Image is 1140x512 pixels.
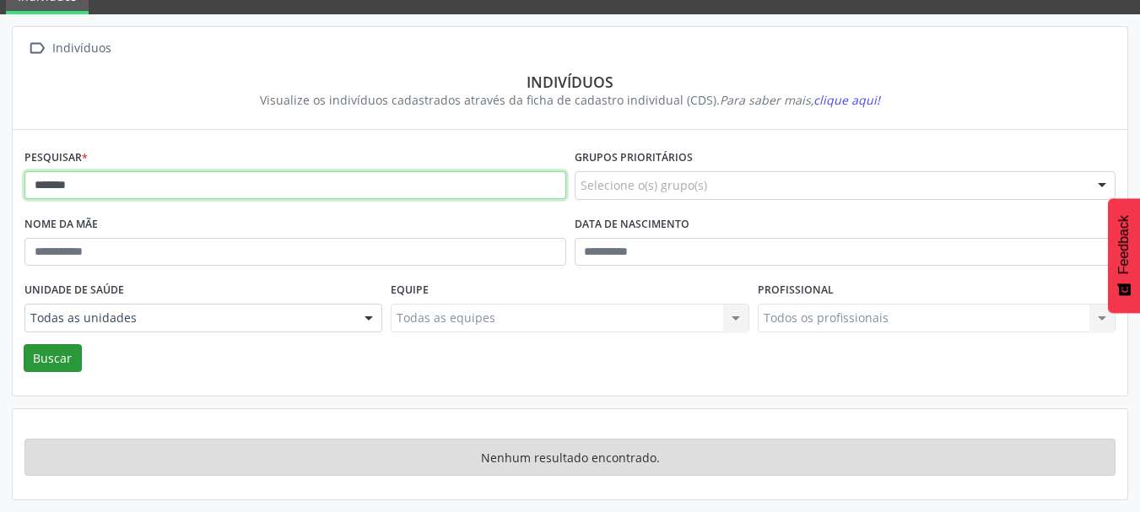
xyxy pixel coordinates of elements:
div: Visualize os indivíduos cadastrados através da ficha de cadastro individual (CDS). [36,91,1104,109]
div: Indivíduos [49,36,114,61]
label: Data de nascimento [575,212,689,238]
label: Pesquisar [24,145,88,171]
button: Feedback - Mostrar pesquisa [1108,198,1140,313]
a:  Indivíduos [24,36,114,61]
label: Equipe [391,278,429,304]
label: Grupos prioritários [575,145,693,171]
div: Nenhum resultado encontrado. [24,439,1116,476]
div: Indivíduos [36,73,1104,91]
span: Selecione o(s) grupo(s) [581,176,707,194]
i: Para saber mais, [720,92,880,108]
span: Todas as unidades [30,310,348,326]
button: Buscar [24,344,82,373]
label: Unidade de saúde [24,278,124,304]
i:  [24,36,49,61]
label: Nome da mãe [24,212,98,238]
span: Feedback [1116,215,1132,274]
label: Profissional [758,278,834,304]
span: clique aqui! [813,92,880,108]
